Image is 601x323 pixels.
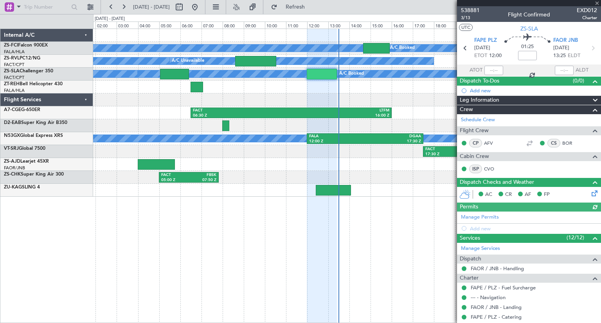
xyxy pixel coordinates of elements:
[4,82,63,86] a: ZT-REHBell Helicopter 430
[461,245,500,253] a: Manage Services
[4,43,48,48] a: ZS-FCIFalcon 900EX
[4,69,20,74] span: ZS-SLA
[371,22,392,29] div: 15:00
[365,139,421,144] div: 17:30 Z
[24,1,69,13] input: Trip Number
[471,294,506,301] a: --- - Navigation
[4,82,20,86] span: ZT-REH
[4,75,24,81] a: FACT/CPT
[471,314,522,320] a: FAPE / PLZ - Catering
[553,37,578,45] span: FAOR JNB
[460,96,499,105] span: Leg Information
[161,172,189,178] div: FACT
[4,146,45,151] a: VT-SRJGlobal 7500
[4,108,21,112] span: A7-CGE
[4,108,40,112] a: A7-CGEG-650ER
[4,133,63,138] a: N53GXGlobal Express XRS
[553,44,569,52] span: [DATE]
[577,6,597,14] span: EXD012
[525,191,531,199] span: AF
[95,22,117,29] div: 02:00
[469,165,482,173] div: ISP
[455,22,476,29] div: 19:00
[172,55,204,67] div: A/C Unavailable
[471,265,524,272] a: FAOR / JNB - Handling
[202,22,223,29] div: 07:00
[4,133,20,138] span: N53GX
[309,139,365,144] div: 12:00 Z
[4,56,20,61] span: ZS-RVL
[265,22,286,29] div: 10:00
[576,66,588,74] span: ALDT
[460,234,480,243] span: Services
[460,77,499,86] span: Dispatch To-Dos
[461,6,480,14] span: 538881
[4,172,21,177] span: ZS-CHK
[159,22,180,29] div: 05:00
[544,191,550,199] span: FP
[267,1,314,13] button: Refresh
[474,37,497,45] span: FAPE PLZ
[349,22,371,29] div: 14:00
[133,4,170,11] span: [DATE] - [DATE]
[434,22,455,29] div: 18:00
[413,22,434,29] div: 17:00
[461,14,480,21] span: 3/13
[474,52,487,60] span: ETOT
[567,233,584,242] span: (12/12)
[286,22,307,29] div: 11:00
[193,113,291,118] div: 06:30 Z
[4,120,21,125] span: D2-EAB
[189,172,216,178] div: FBSK
[460,255,481,264] span: Dispatch
[460,178,534,187] span: Dispatch Checks and Weather
[244,22,265,29] div: 09:00
[189,178,216,183] div: 07:50 Z
[4,185,22,190] span: ZU-KAG
[4,159,49,164] a: ZS-AJDLearjet 45XR
[425,152,524,157] div: 17:30 Z
[553,52,566,60] span: 13:25
[520,25,538,33] span: ZS-SLA
[521,43,534,51] span: 01:25
[4,165,25,171] a: FAOR/JNB
[117,22,138,29] div: 03:00
[4,172,64,177] a: ZS-CHKSuper King Air 300
[4,185,40,190] a: ZU-KAGSLING 4
[291,108,389,113] div: LTFM
[339,68,364,80] div: A/C Booked
[4,69,53,74] a: ZS-SLAChallenger 350
[577,14,597,21] span: Charter
[460,126,489,135] span: Flight Crew
[223,22,244,29] div: 08:00
[459,24,473,31] button: UTC
[484,140,502,147] a: AFV
[460,152,489,161] span: Cabin Crew
[469,139,482,147] div: CP
[547,139,560,147] div: CS
[568,52,580,60] span: ELDT
[4,62,24,68] a: FACT/CPT
[485,191,492,199] span: AC
[461,116,495,124] a: Schedule Crew
[508,11,550,19] div: Flight Confirmed
[365,134,421,139] div: DGAA
[161,178,189,183] div: 05:00 Z
[470,66,482,74] span: ATOT
[392,22,413,29] div: 16:00
[4,56,40,61] a: ZS-RVLPC12/NG
[562,140,580,147] a: BOR
[489,52,502,60] span: 12:00
[4,43,18,48] span: ZS-FCI
[138,22,159,29] div: 04:00
[474,44,490,52] span: [DATE]
[460,105,473,114] span: Crew
[193,108,291,113] div: FACT
[95,16,125,22] div: [DATE] - [DATE]
[425,147,524,152] div: FACT
[390,42,415,54] div: A/C Booked
[471,304,522,310] a: FAOR / JNB - Landing
[460,274,479,283] span: Charter
[4,120,67,125] a: D2-EABSuper King Air B350
[471,284,536,291] a: FAPE / PLZ - Fuel Surcharge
